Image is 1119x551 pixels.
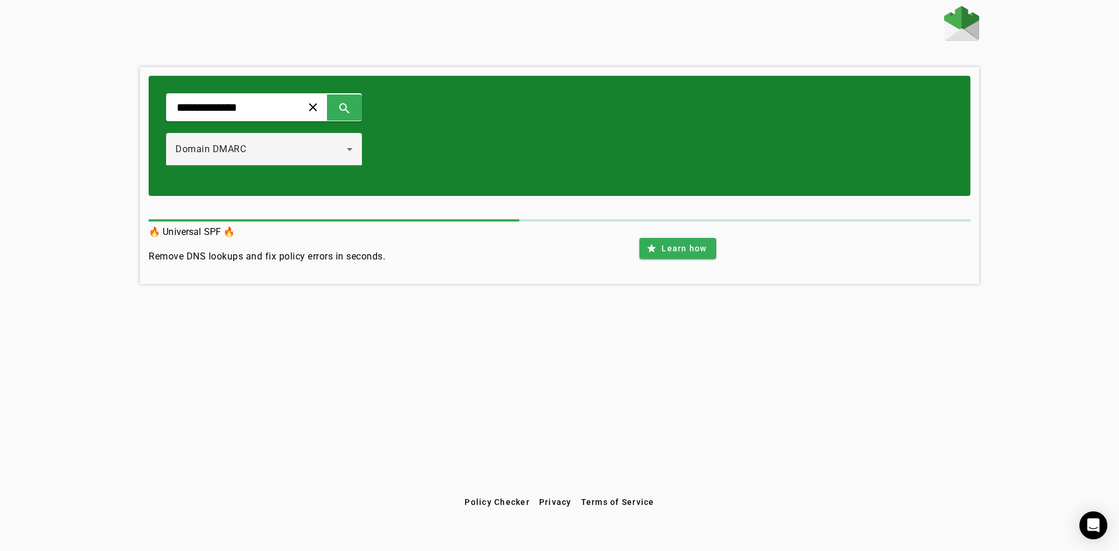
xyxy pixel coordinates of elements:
[576,492,659,513] button: Terms of Service
[581,497,654,507] span: Terms of Service
[149,250,385,264] h4: Remove DNS lookups and fix policy errors in seconds.
[460,492,534,513] button: Policy Checker
[944,6,979,41] img: Fraudmarc Logo
[639,238,716,259] button: Learn how
[149,224,385,240] h3: 🔥 Universal SPF 🔥
[1079,511,1107,539] div: Open Intercom Messenger
[465,497,530,507] span: Policy Checker
[175,143,246,155] span: Domain DMARC
[661,243,706,254] span: Learn how
[539,497,572,507] span: Privacy
[944,6,979,44] a: Home
[534,492,576,513] button: Privacy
